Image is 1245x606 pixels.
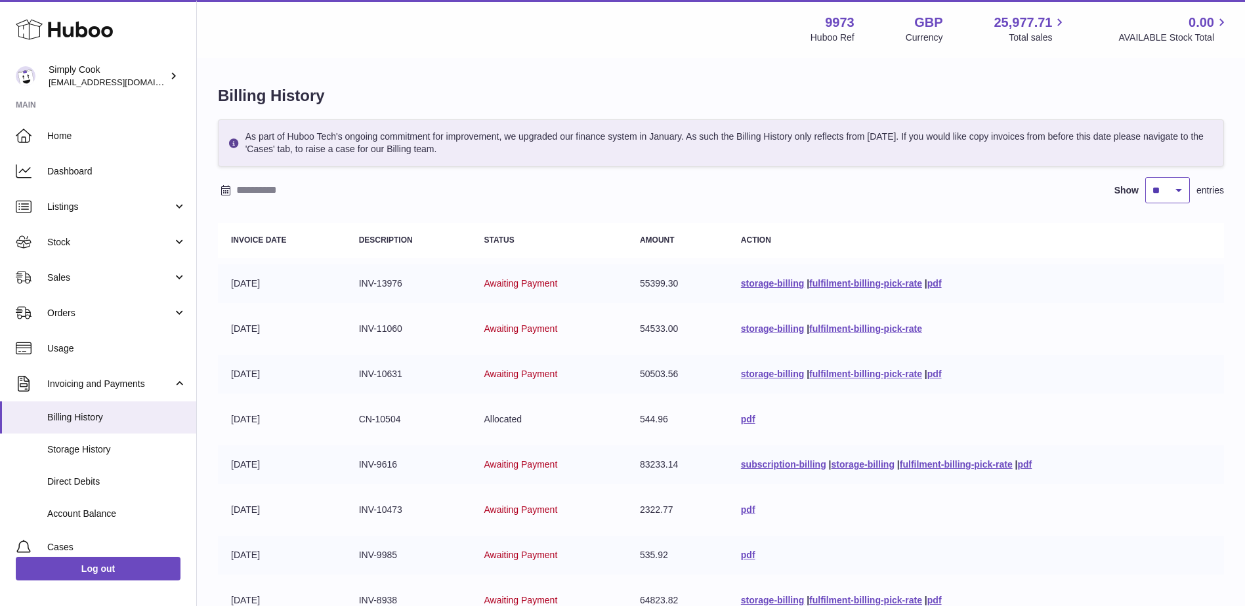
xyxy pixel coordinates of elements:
[47,411,186,424] span: Billing History
[741,595,804,605] a: storage-billing
[47,541,186,554] span: Cases
[1114,184,1139,197] label: Show
[218,400,346,439] td: [DATE]
[741,278,804,289] a: storage-billing
[484,504,557,515] span: Awaiting Payment
[231,235,286,245] strong: Invoice Date
[359,235,413,245] strong: Description
[1196,184,1224,197] span: entries
[627,264,728,303] td: 55399.30
[807,278,809,289] span: |
[741,550,755,560] a: pdf
[1017,459,1032,470] a: pdf
[640,235,675,245] strong: Amount
[914,14,942,31] strong: GBP
[825,14,855,31] strong: 9973
[927,369,942,379] a: pdf
[811,31,855,44] div: Huboo Ref
[925,278,927,289] span: |
[484,369,557,379] span: Awaiting Payment
[1118,14,1229,44] a: 0.00 AVAILABLE Stock Total
[47,378,173,390] span: Invoicing and Payments
[484,278,557,289] span: Awaiting Payment
[49,64,167,89] div: Simply Cook
[218,536,346,575] td: [DATE]
[809,278,922,289] a: fulfilment-billing-pick-rate
[346,400,471,439] td: CN-10504
[807,323,809,334] span: |
[927,595,942,605] a: pdf
[994,14,1067,44] a: 25,977.71 Total sales
[925,595,927,605] span: |
[741,369,804,379] a: storage-billing
[741,504,755,515] a: pdf
[927,278,942,289] a: pdf
[346,445,471,484] td: INV-9616
[47,342,186,355] span: Usage
[994,14,1052,31] span: 25,977.71
[218,264,346,303] td: [DATE]
[1015,459,1018,470] span: |
[900,459,1013,470] a: fulfilment-billing-pick-rate
[809,369,922,379] a: fulfilment-billing-pick-rate
[741,235,771,245] strong: Action
[807,595,809,605] span: |
[346,310,471,348] td: INV-11060
[346,355,471,394] td: INV-10631
[741,323,804,334] a: storage-billing
[47,508,186,520] span: Account Balance
[1118,31,1229,44] span: AVAILABLE Stock Total
[627,310,728,348] td: 54533.00
[484,595,557,605] span: Awaiting Payment
[484,550,557,560] span: Awaiting Payment
[47,236,173,249] span: Stock
[925,369,927,379] span: |
[218,119,1224,167] div: As part of Huboo Tech's ongoing commitment for improvement, we upgraded our finance system in Jan...
[47,443,186,456] span: Storage History
[807,369,809,379] span: |
[218,355,346,394] td: [DATE]
[16,66,35,86] img: internalAdmin-9973@internal.huboo.com
[829,459,832,470] span: |
[627,445,728,484] td: 83233.14
[346,536,471,575] td: INV-9985
[47,475,186,488] span: Direct Debits
[627,536,728,575] td: 535.92
[16,557,180,580] a: Log out
[47,201,173,213] span: Listings
[627,400,728,439] td: 544.96
[832,459,895,470] a: storage-billing
[484,459,557,470] span: Awaiting Payment
[1009,31,1067,44] span: Total sales
[218,445,346,484] td: [DATE]
[47,272,173,284] span: Sales
[218,310,346,348] td: [DATE]
[484,414,522,424] span: Allocated
[897,459,900,470] span: |
[218,85,1224,106] h1: Billing History
[47,130,186,142] span: Home
[809,595,922,605] a: fulfilment-billing-pick-rate
[741,459,826,470] a: subscription-billing
[346,264,471,303] td: INV-13976
[346,491,471,529] td: INV-10473
[809,323,922,334] a: fulfilment-billing-pick-rate
[49,77,193,87] span: [EMAIL_ADDRESS][DOMAIN_NAME]
[627,491,728,529] td: 2322.77
[906,31,943,44] div: Currency
[47,307,173,319] span: Orders
[218,491,346,529] td: [DATE]
[47,165,186,178] span: Dashboard
[741,414,755,424] a: pdf
[1189,14,1214,31] span: 0.00
[484,323,557,334] span: Awaiting Payment
[484,235,514,245] strong: Status
[627,355,728,394] td: 50503.56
